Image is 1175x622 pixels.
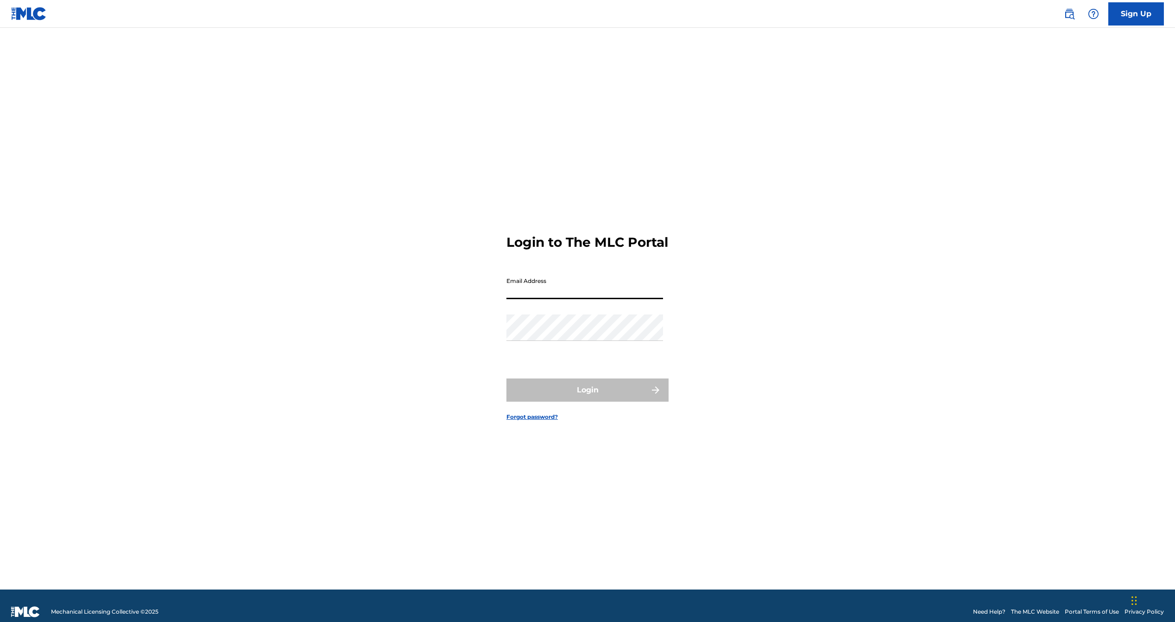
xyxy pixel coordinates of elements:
div: Drag [1131,587,1137,615]
span: Mechanical Licensing Collective © 2025 [51,608,158,616]
h3: Login to The MLC Portal [506,234,668,250]
iframe: Chat Widget [1129,577,1175,622]
a: Public Search [1060,5,1079,23]
img: MLC Logo [11,7,47,20]
img: help [1088,8,1099,19]
a: Privacy Policy [1124,608,1164,616]
img: search [1064,8,1075,19]
a: Need Help? [973,608,1005,616]
a: Forgot password? [506,413,558,421]
div: Help [1084,5,1103,23]
a: Sign Up [1108,2,1164,26]
a: The MLC Website [1011,608,1059,616]
img: logo [11,606,40,617]
a: Portal Terms of Use [1065,608,1119,616]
